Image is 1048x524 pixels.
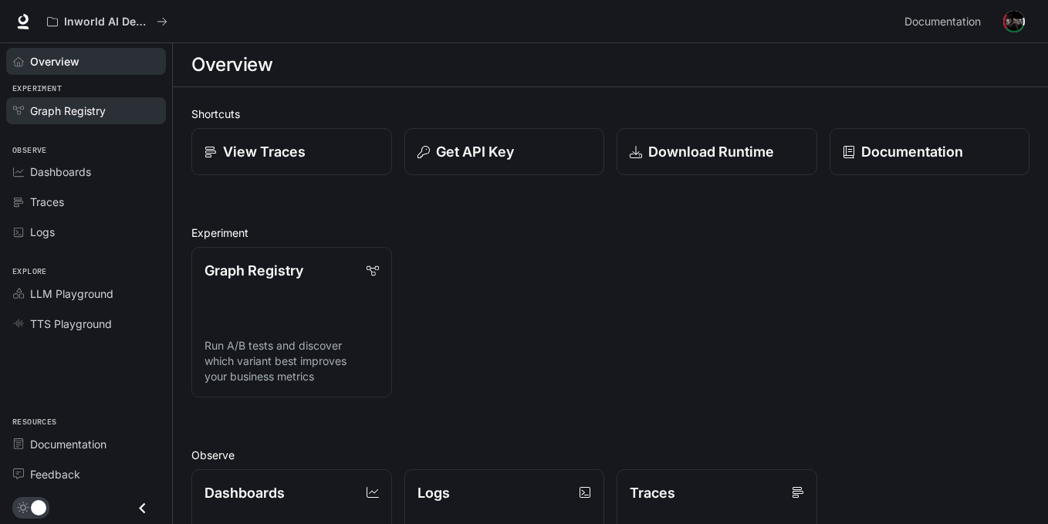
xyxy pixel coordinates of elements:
h1: Overview [191,49,272,80]
button: User avatar [999,6,1029,37]
a: Logs [6,218,166,245]
span: Dashboards [30,164,91,180]
p: Logs [418,482,450,503]
p: Download Runtime [648,141,774,162]
a: Dashboards [6,158,166,185]
p: Graph Registry [205,260,303,281]
button: Get API Key [404,128,605,175]
h2: Shortcuts [191,106,1029,122]
p: Run A/B tests and discover which variant best improves your business metrics [205,338,379,384]
a: Graph RegistryRun A/B tests and discover which variant best improves your business metrics [191,247,392,397]
span: LLM Playground [30,286,113,302]
a: LLM Playground [6,280,166,307]
p: Inworld AI Demos [64,15,150,29]
span: Overview [30,53,79,69]
p: Dashboards [205,482,285,503]
a: Download Runtime [617,128,817,175]
a: Documentation [830,128,1030,175]
p: Get API Key [436,141,514,162]
span: Logs [30,224,55,240]
span: Graph Registry [30,103,106,119]
p: Traces [630,482,675,503]
a: TTS Playground [6,310,166,337]
p: Documentation [861,141,963,162]
span: TTS Playground [30,316,112,332]
button: Close drawer [125,492,160,524]
span: Documentation [30,436,106,452]
button: All workspaces [40,6,174,37]
span: Dark mode toggle [31,499,46,516]
span: Feedback [30,466,80,482]
img: User avatar [1003,11,1025,32]
a: Feedback [6,461,166,488]
span: Documentation [904,12,981,32]
a: View Traces [191,128,392,175]
a: Documentation [6,431,166,458]
h2: Experiment [191,225,1029,241]
h2: Observe [191,447,1029,463]
a: Graph Registry [6,97,166,124]
span: Traces [30,194,64,210]
p: View Traces [223,141,306,162]
a: Traces [6,188,166,215]
a: Documentation [898,6,992,37]
a: Overview [6,48,166,75]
